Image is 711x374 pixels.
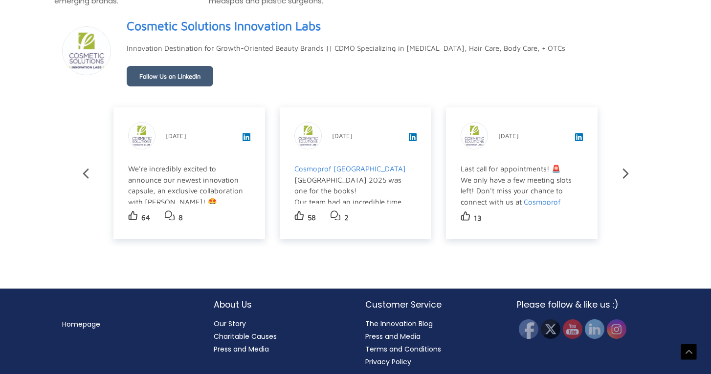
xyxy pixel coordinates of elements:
[332,130,353,142] p: [DATE]
[409,134,417,143] a: View post on LinkedIn
[461,164,581,263] div: Last call for appointments! 🚨 We only have a few meeting slots left! Don't miss your chance to co...
[294,164,415,351] div: [GEOGRAPHIC_DATA] 2025 was one for the books! Our team had an incredible time connecting with so ...
[63,27,111,75] img: sk-header-picture
[141,211,150,225] p: 64
[541,319,560,339] img: Twitter
[365,332,421,341] a: Press and Media
[127,15,321,37] a: View page on LinkedIn
[166,130,186,142] p: [DATE]
[62,318,194,331] nav: Menu
[214,319,246,329] a: Our Story
[575,134,583,143] a: View post on LinkedIn
[517,298,649,311] h2: Please follow & like us :)
[519,319,538,339] img: Facebook
[178,211,183,225] p: 8
[62,319,100,329] a: Homepage
[461,123,488,149] img: sk-post-userpic
[474,211,482,225] p: 13
[243,134,250,143] a: View post on LinkedIn
[214,317,346,355] nav: About Us
[214,298,346,311] h2: About Us
[365,317,497,368] nav: Customer Service
[294,165,406,173] a: Cosmoprof [GEOGRAPHIC_DATA]
[129,123,155,149] img: sk-post-userpic
[365,298,497,311] h2: Customer Service
[365,344,441,354] a: Terms and Conditions
[308,211,316,225] p: 58
[214,332,277,341] a: Charitable Causes
[127,66,213,86] a: Follow Us on LinkedIn
[214,344,269,354] a: Press and Media
[127,42,565,55] p: Innovation Destination for Growth-Oriented Beauty Brands || CDMO Specializing in [MEDICAL_DATA], ...
[295,123,321,149] img: sk-post-userpic
[344,211,349,225] p: 2
[365,319,433,329] a: The Innovation Blog
[365,357,411,367] a: Privacy Policy
[498,130,519,142] p: [DATE]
